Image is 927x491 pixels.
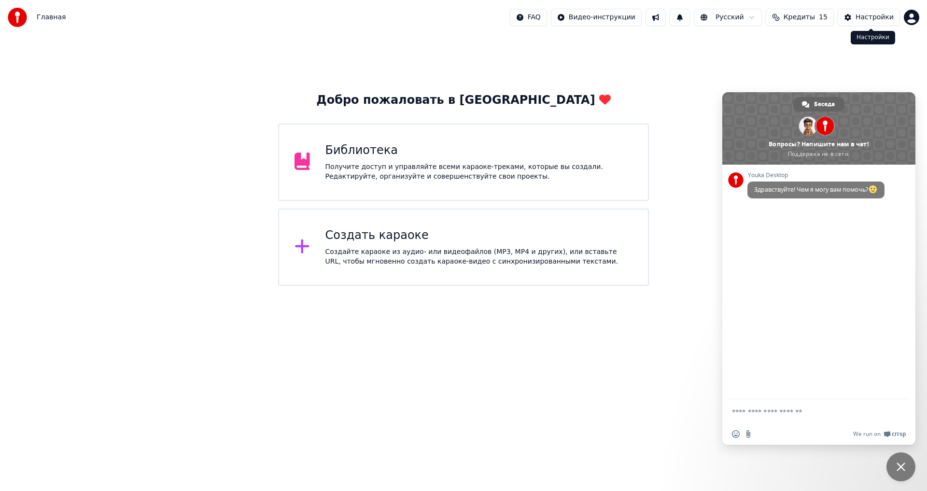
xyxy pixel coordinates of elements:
[892,430,906,438] span: Crisp
[325,247,633,267] div: Создайте караоке из аудио- или видеофайлов (MP3, MP4 и других), или вставьте URL, чтобы мгновенно...
[316,93,610,108] div: Добро пожаловать в [GEOGRAPHIC_DATA]
[325,143,633,158] div: Библиотека
[325,162,633,182] div: Получите доступ и управляйте всеми караоке-треками, которые вы создали. Редактируйте, организуйте...
[853,430,881,438] span: We run on
[744,430,752,438] span: Отправить файл
[510,9,547,26] button: FAQ
[851,31,895,44] div: Настройки
[784,13,815,22] span: Кредиты
[754,185,878,194] span: Здравствуйте! Чем я могу вам помочь?
[37,13,66,22] span: Главная
[793,97,844,112] div: Беседа
[853,430,906,438] a: We run onCrisp
[766,9,834,26] button: Кредиты15
[886,452,915,481] div: Закрыть чат
[551,9,642,26] button: Видео-инструкции
[732,407,885,416] textarea: Отправьте сообщение...
[838,9,900,26] button: Настройки
[747,172,885,179] span: Youka Desktop
[732,430,740,438] span: Вставить emoji
[325,228,633,243] div: Создать караоке
[856,13,894,22] div: Настройки
[819,13,828,22] span: 15
[8,8,27,27] img: youka
[814,97,835,112] span: Беседа
[37,13,66,22] nav: breadcrumb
